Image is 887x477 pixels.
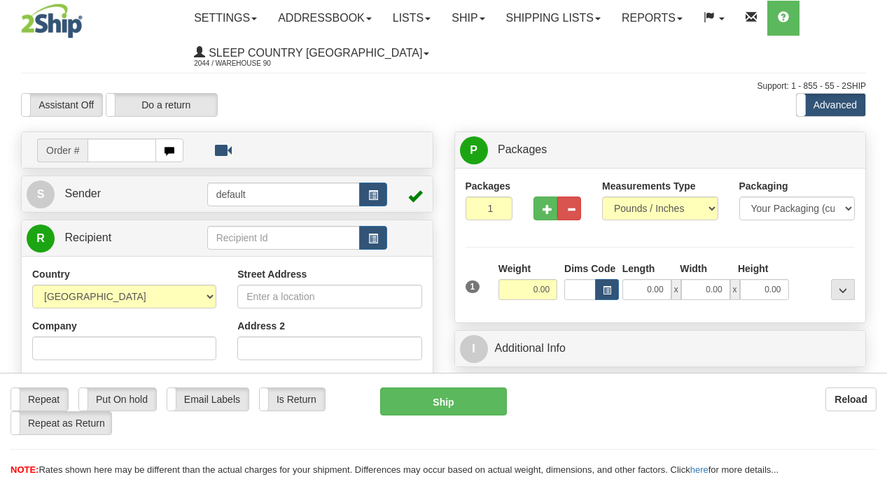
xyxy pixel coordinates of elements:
label: Length [622,262,655,276]
a: Sleep Country [GEOGRAPHIC_DATA] 2044 / Warehouse 90 [183,36,440,71]
label: Advanced [797,94,865,116]
label: Assistant Off [22,94,102,116]
label: Packaging [739,179,788,193]
span: 2044 / Warehouse 90 [194,57,299,71]
div: ... [831,279,855,300]
a: P Packages [460,136,861,164]
span: Order # [37,138,88,162]
label: Email Labels [167,388,249,411]
label: Repeat as Return [11,412,111,434]
label: Repeat [11,388,68,411]
span: Sender [64,187,101,199]
label: Height [738,262,769,276]
a: S Sender [27,180,207,208]
span: Packages [498,143,547,155]
label: Width [680,262,707,276]
label: Contact Person [32,371,104,385]
label: Do a return [106,94,217,116]
a: here [690,464,708,475]
label: Put On hold [79,388,156,411]
label: Company [32,319,77,333]
label: Packages [466,179,511,193]
label: Is Return [260,388,325,411]
input: Sender Id [207,183,361,206]
iframe: chat widget [855,167,886,310]
label: Address 2 [237,319,285,333]
a: Ship [441,1,495,36]
span: NOTE: [11,464,39,475]
label: Measurements Type [602,179,696,193]
label: Street Address [237,267,307,281]
a: Addressbook [267,1,382,36]
span: x [671,279,681,300]
button: Ship [380,387,507,415]
span: S [27,180,55,208]
label: Dims Code [564,262,615,276]
a: R Recipient [27,224,187,252]
a: IAdditional Info [460,334,861,363]
label: Weight [498,262,531,276]
img: logo2044.jpg [21,3,83,38]
span: R [27,225,55,252]
a: Lists [382,1,441,36]
span: x [730,279,740,300]
span: I [460,335,488,363]
span: Recipient [64,232,111,243]
button: Reload [825,387,876,411]
b: Reload [834,394,867,405]
a: Reports [611,1,693,36]
span: Sleep Country [GEOGRAPHIC_DATA] [205,47,422,59]
input: Recipient Id [207,226,361,250]
span: 1 [466,280,480,293]
input: Enter a location [237,285,421,308]
span: P [460,136,488,164]
a: Settings [183,1,267,36]
label: Address 3 [237,371,285,385]
div: Support: 1 - 855 - 55 - 2SHIP [21,80,866,92]
a: Shipping lists [496,1,611,36]
label: Country [32,267,70,281]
